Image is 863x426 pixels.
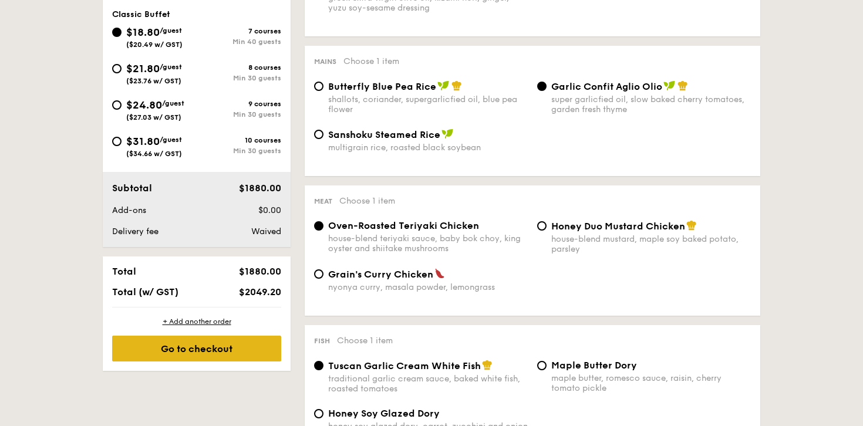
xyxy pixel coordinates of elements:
input: Butterfly Blue Pea Riceshallots, coriander, supergarlicfied oil, blue pea flower [314,82,323,91]
span: $1880.00 [239,182,281,194]
div: Min 40 guests [197,38,281,46]
span: $31.80 [126,135,160,148]
input: Garlic Confit Aglio Oliosuper garlicfied oil, slow baked cherry tomatoes, garden fresh thyme [537,82,547,91]
div: nyonya curry, masala powder, lemongrass [328,282,528,292]
span: Butterfly Blue Pea Rice [328,81,436,92]
input: Sanshoku Steamed Ricemultigrain rice, roasted black soybean [314,130,323,139]
span: Total (w/ GST) [112,286,178,297]
div: + Add another order [112,317,281,326]
img: icon-chef-hat.a58ddaea.svg [686,220,697,231]
div: house-blend teriyaki sauce, baby bok choy, king oyster and shiitake mushrooms [328,234,528,253]
span: Garlic Confit Aglio Olio [551,81,662,92]
div: 9 courses [197,100,281,108]
span: Delivery fee [112,226,159,236]
span: $0.00 [258,205,281,215]
span: Choose 1 item [337,336,393,346]
div: 10 courses [197,136,281,144]
input: Grain's Curry Chickennyonya curry, masala powder, lemongrass [314,269,323,279]
div: Go to checkout [112,336,281,361]
span: /guest [160,26,182,35]
span: Add-ons [112,205,146,215]
span: Honey Duo Mustard Chicken [551,221,685,232]
input: Honey Soy Glazed Doryhoney soy glazed dory, carrot, zucchini and onion [314,409,323,418]
span: ($27.03 w/ GST) [126,113,181,121]
span: ($34.66 w/ GST) [126,150,182,158]
span: /guest [160,136,182,144]
div: shallots, coriander, supergarlicfied oil, blue pea flower [328,94,528,114]
span: Classic Buffet [112,9,170,19]
span: Tuscan Garlic Cream White Fish [328,360,481,371]
img: icon-vegan.f8ff3823.svg [663,80,675,91]
span: $1880.00 [239,266,281,277]
span: Oven-Roasted Teriyaki Chicken [328,220,479,231]
img: icon-chef-hat.a58ddaea.svg [677,80,688,91]
span: /guest [160,63,182,71]
span: $18.80 [126,26,160,39]
input: Oven-Roasted Teriyaki Chickenhouse-blend teriyaki sauce, baby bok choy, king oyster and shiitake ... [314,221,323,231]
img: icon-vegan.f8ff3823.svg [437,80,449,91]
span: Choose 1 item [339,196,395,206]
span: Waived [251,226,281,236]
span: Mains [314,58,336,66]
input: Honey Duo Mustard Chickenhouse-blend mustard, maple soy baked potato, parsley [537,221,547,231]
span: Maple Butter Dory [551,360,637,371]
div: Min 30 guests [197,110,281,119]
img: icon-spicy.37a8142b.svg [434,268,445,279]
span: ($23.76 w/ GST) [126,77,181,85]
span: Meat [314,197,332,205]
span: Subtotal [112,182,152,194]
div: maple butter, romesco sauce, raisin, cherry tomato pickle [551,373,751,393]
div: Min 30 guests [197,74,281,82]
div: super garlicfied oil, slow baked cherry tomatoes, garden fresh thyme [551,94,751,114]
span: Total [112,266,136,277]
span: $2049.20 [239,286,281,297]
span: Honey Soy Glazed Dory [328,408,440,419]
div: 7 courses [197,27,281,35]
img: icon-chef-hat.a58ddaea.svg [451,80,462,91]
span: /guest [162,99,184,107]
div: house-blend mustard, maple soy baked potato, parsley [551,234,751,254]
span: $24.80 [126,99,162,111]
div: 8 courses [197,63,281,72]
div: multigrain rice, roasted black soybean [328,143,528,153]
input: $31.80/guest($34.66 w/ GST)10 coursesMin 30 guests [112,137,122,146]
div: traditional garlic cream sauce, baked white fish, roasted tomatoes [328,374,528,394]
img: icon-chef-hat.a58ddaea.svg [482,360,493,370]
span: Sanshoku Steamed Rice [328,129,440,140]
input: Maple Butter Dorymaple butter, romesco sauce, raisin, cherry tomato pickle [537,361,547,370]
input: $18.80/guest($20.49 w/ GST)7 coursesMin 40 guests [112,28,122,37]
input: $21.80/guest($23.76 w/ GST)8 coursesMin 30 guests [112,64,122,73]
input: Tuscan Garlic Cream White Fishtraditional garlic cream sauce, baked white fish, roasted tomatoes [314,361,323,370]
input: $24.80/guest($27.03 w/ GST)9 coursesMin 30 guests [112,100,122,110]
div: Min 30 guests [197,147,281,155]
span: Choose 1 item [343,56,399,66]
img: icon-vegan.f8ff3823.svg [441,129,453,139]
span: Grain's Curry Chicken [328,269,433,280]
span: Fish [314,337,330,345]
span: $21.80 [126,62,160,75]
span: ($20.49 w/ GST) [126,40,183,49]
